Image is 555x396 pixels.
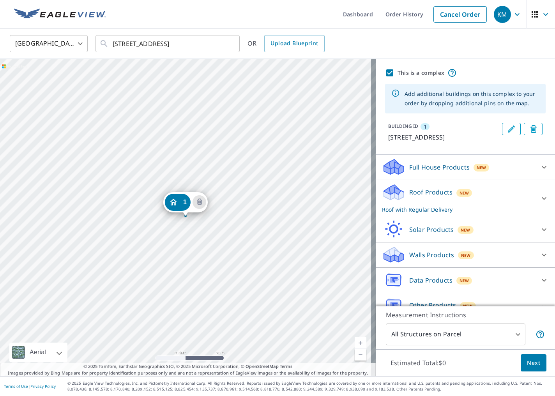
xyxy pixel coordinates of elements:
a: Current Level 19, Zoom Out [355,349,366,361]
a: OpenStreetMap [246,363,278,369]
p: Full House Products [409,163,470,172]
p: Measurement Instructions [386,310,545,320]
button: Edit building 1 [502,123,521,135]
div: [GEOGRAPHIC_DATA] [10,33,88,55]
div: Data ProductsNew [382,271,549,290]
span: © 2025 TomTom, Earthstar Geographics SIO, © 2025 Microsoft Corporation, © [83,363,293,370]
span: New [460,278,469,284]
div: Full House ProductsNew [382,158,549,177]
div: KM [494,6,511,23]
div: Aerial [27,343,48,362]
span: Next [527,358,540,368]
p: Solar Products [409,225,454,234]
p: Walls Products [409,250,454,260]
button: Delete building 1 [524,123,543,135]
span: Upload Blueprint [270,39,318,48]
p: Other Products [409,301,456,310]
button: Next [521,354,546,372]
input: Search by address or latitude-longitude [113,33,224,55]
div: Aerial [9,343,67,362]
a: Current Level 19, Zoom In [355,337,366,349]
img: EV Logo [14,9,106,20]
div: Solar ProductsNew [382,220,549,239]
label: This is a complex [398,69,444,77]
a: Terms of Use [4,384,28,389]
span: New [463,303,473,309]
a: Cancel Order [433,6,487,23]
div: All Structures on Parcel [386,324,525,345]
div: Dropped pin, building 1, Residential property, 2649 Fishtrap Rd NE Olympia, WA 98506 [163,192,208,216]
span: New [461,252,471,258]
span: New [461,227,470,233]
a: Upload Blueprint [264,35,324,52]
p: BUILDING ID [388,123,418,129]
p: | [4,384,56,389]
span: New [460,190,469,196]
button: Delete building 1 [193,195,206,209]
p: Estimated Total: $0 [384,354,452,371]
div: Walls ProductsNew [382,246,549,264]
span: 1 [183,199,187,205]
div: OR [247,35,325,52]
span: Your report will include each building or structure inside the parcel boundary. In some cases, du... [536,330,545,339]
div: Add additional buildings on this complex to your order by dropping additional pins on the map. [405,86,539,111]
p: © 2025 Eagle View Technologies, Inc. and Pictometry International Corp. All Rights Reserved. Repo... [67,380,551,392]
div: Other ProductsNew [382,296,549,318]
p: Roof Products [409,187,452,197]
p: Roof with Regular Delivery [382,205,535,214]
span: New [477,164,486,171]
p: Data Products [409,276,452,285]
p: [STREET_ADDRESS] [388,133,499,142]
a: Privacy Policy [30,384,56,389]
span: 1 [424,123,426,130]
a: Terms [280,363,293,369]
div: Roof ProductsNewRoof with Regular Delivery [382,183,549,214]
